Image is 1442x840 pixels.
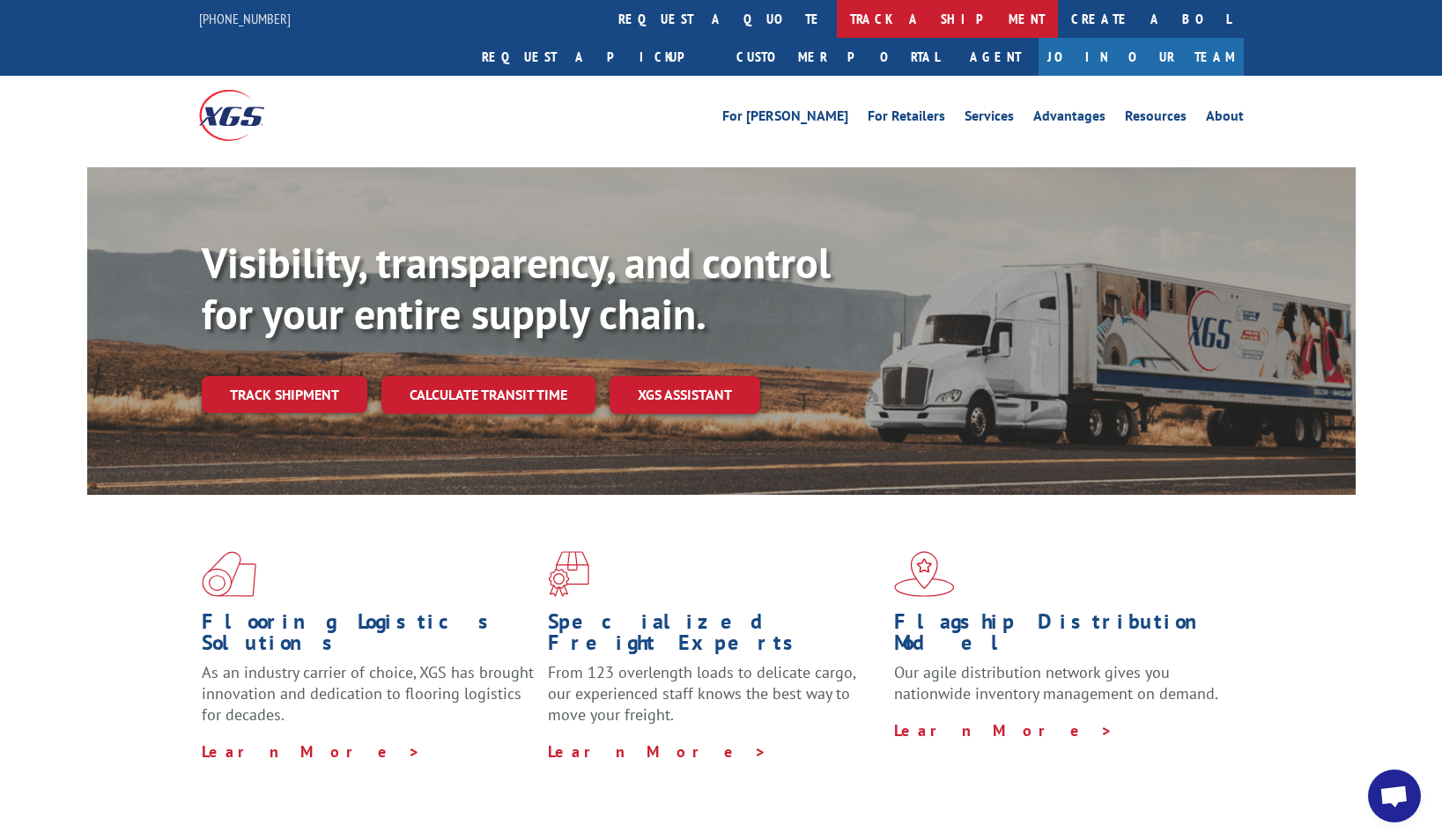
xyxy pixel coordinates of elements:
img: xgs-icon-total-supply-chain-intelligence-red [202,551,256,597]
a: Services [965,109,1014,129]
a: Calculate transit time [381,376,595,414]
a: Request a pickup [469,38,723,76]
h1: Flagship Distribution Model [894,611,1227,662]
span: As an industry carrier of choice, XGS has brought innovation and dedication to flooring logistics... [202,662,534,725]
a: Advantages [1033,109,1106,129]
h1: Flooring Logistics Solutions [202,611,535,662]
b: Visibility, transparency, and control for your entire supply chain. [202,235,831,341]
a: Open chat [1368,770,1421,822]
a: For Retailers [868,109,945,129]
a: For [PERSON_NAME] [722,109,848,129]
a: Learn More > [548,741,767,762]
a: Customer Portal [723,38,952,76]
a: [PHONE_NUMBER] [199,10,291,27]
a: Join Our Team [1039,38,1244,76]
a: Resources [1125,109,1187,129]
a: XGS ASSISTANT [610,376,760,414]
img: xgs-icon-focused-on-flooring-red [548,551,589,597]
a: About [1206,109,1244,129]
span: Our agile distribution network gives you nationwide inventory management on demand. [894,662,1218,704]
h1: Specialized Freight Experts [548,611,881,662]
a: Track shipment [202,376,367,413]
p: From 123 overlength loads to delicate cargo, our experienced staff knows the best way to move you... [548,662,881,741]
a: Learn More > [894,720,1113,741]
a: Learn More > [202,741,421,762]
img: xgs-icon-flagship-distribution-model-red [894,551,955,597]
a: Agent [952,38,1039,76]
